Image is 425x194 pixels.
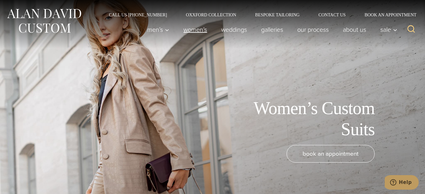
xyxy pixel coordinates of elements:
a: Oxxford Collection [176,13,246,17]
a: About Us [336,23,373,36]
button: View Search Form [404,22,419,37]
a: Contact Us [309,13,355,17]
iframe: Opens a widget where you can chat to one of our agents [385,175,419,191]
a: Bespoke Tailoring [246,13,309,17]
nav: Primary Navigation [140,23,401,36]
span: book an appointment [303,149,359,158]
a: Galleries [254,23,290,36]
nav: Secondary Navigation [99,13,419,17]
a: Women’s [176,23,214,36]
button: Men’s sub menu toggle [140,23,176,36]
a: book an appointment [287,145,375,163]
a: Book an Appointment [355,13,419,17]
button: Sale sub menu toggle [373,23,401,36]
a: Call Us [PHONE_NUMBER] [99,13,176,17]
a: weddings [214,23,254,36]
a: Our Process [290,23,336,36]
img: Alan David Custom [6,7,82,35]
h1: Women’s Custom Suits [233,98,375,140]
